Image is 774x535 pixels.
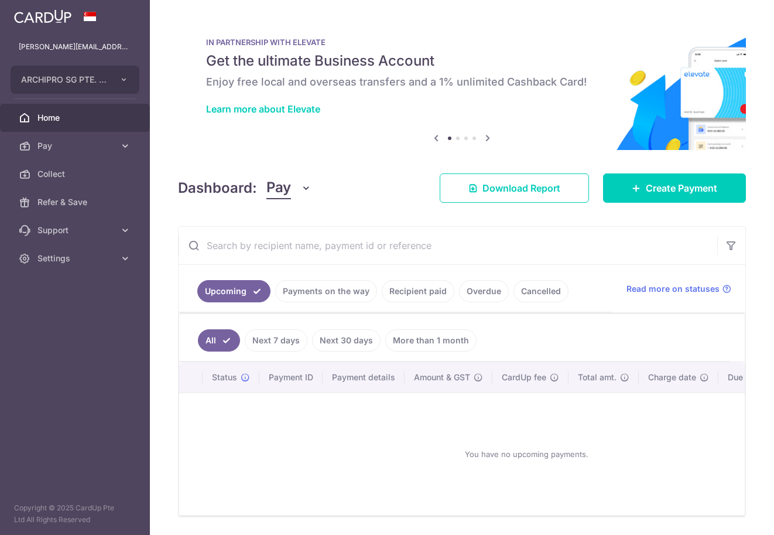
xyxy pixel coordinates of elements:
button: ARCHIPRO SG PTE. LTD. [11,66,139,94]
input: Search by recipient name, payment id or reference [179,227,717,264]
a: Next 7 days [245,329,307,352]
th: Payment details [323,362,405,393]
span: Home [37,112,115,124]
a: Read more on statuses [626,283,731,295]
img: Renovation banner [178,19,746,150]
p: IN PARTNERSHIP WITH ELEVATE [206,38,718,47]
span: Read more on statuses [626,283,720,295]
span: Due date [728,372,763,383]
h6: Enjoy free local and overseas transfers and a 1% unlimited Cashback Card! [206,75,718,89]
a: All [198,329,240,352]
a: Payments on the way [275,280,377,302]
h5: Get the ultimate Business Account [206,52,718,70]
span: Charge date [648,372,696,383]
span: Collect [37,168,115,180]
span: ARCHIPRO SG PTE. LTD. [21,74,108,86]
span: Refer & Save [37,196,115,208]
p: [PERSON_NAME][EMAIL_ADDRESS][DOMAIN_NAME] [19,41,131,53]
a: Upcoming [197,280,270,302]
th: Payment ID [259,362,323,393]
span: Create Payment [646,181,717,195]
span: Pay [37,140,115,152]
a: Learn more about Elevate [206,103,320,115]
a: Recipient paid [382,280,454,302]
span: Amount & GST [414,372,470,383]
span: Total amt. [578,372,617,383]
button: Pay [266,177,311,199]
a: Next 30 days [312,329,381,352]
span: Pay [266,177,291,199]
a: More than 1 month [385,329,477,352]
span: CardUp fee [502,372,546,383]
img: CardUp [14,9,71,23]
a: Create Payment [603,173,746,203]
span: Support [37,224,115,236]
a: Overdue [459,280,509,302]
span: Download Report [482,181,560,195]
a: Cancelled [513,280,568,302]
span: Settings [37,253,115,264]
span: Status [212,372,237,383]
h4: Dashboard: [178,178,257,199]
a: Download Report [440,173,589,203]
